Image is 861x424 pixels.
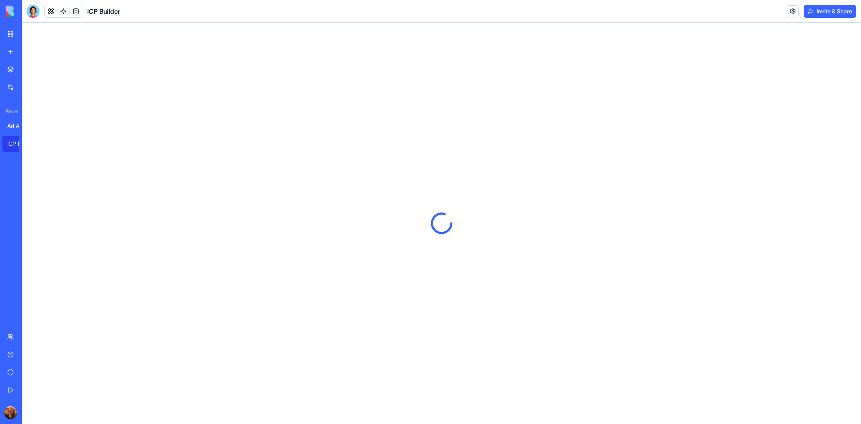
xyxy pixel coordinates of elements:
button: Invite & Share [804,5,856,18]
a: Ad Account Auditor [2,118,35,134]
div: Ad Account Auditor [7,122,30,130]
span: ICP Builder [87,6,120,16]
img: logo [6,6,56,17]
div: ICP Builder [7,140,30,148]
a: ICP Builder [2,136,35,152]
span: Recent [2,108,19,115]
img: ACg8ocKW1DqRt3DzdFhaMOehSF_DUco4x3vN4-i2MIuDdUBhkNTw4YU=s96-c [4,406,17,419]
